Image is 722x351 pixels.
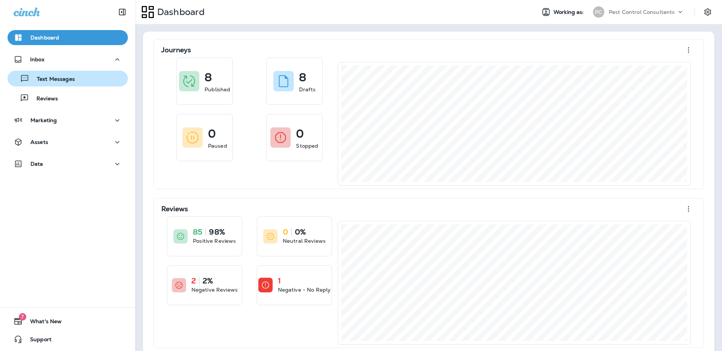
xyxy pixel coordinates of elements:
p: Text Messages [29,76,75,83]
p: Journeys [161,46,191,54]
button: Collapse Sidebar [112,5,133,20]
p: Assets [30,139,48,145]
span: 7 [19,313,26,321]
p: Positive Reviews [193,237,236,245]
span: Support [23,336,52,345]
p: Marketing [30,117,57,123]
p: Neutral Reviews [283,237,326,245]
button: Settings [701,5,714,19]
p: Dashboard [154,6,205,18]
p: 8 [299,74,306,81]
span: Working as: [554,9,585,15]
p: 85 [193,228,202,236]
button: Data [8,156,128,171]
p: Stopped [296,142,318,150]
p: 0 [296,130,304,138]
button: Inbox [8,52,128,67]
button: Dashboard [8,30,128,45]
button: Text Messages [8,71,128,86]
p: 0 [208,130,216,138]
p: Dashboard [30,35,59,41]
button: 7What's New [8,314,128,329]
p: Negative Reviews [191,286,238,294]
p: 8 [205,74,212,81]
button: Reviews [8,90,128,106]
div: PC [593,6,604,18]
p: Inbox [30,56,44,62]
button: Marketing [8,113,128,128]
p: Drafts [299,86,315,93]
p: 1 [278,277,281,284]
p: Published [205,86,230,93]
button: Support [8,332,128,347]
p: Reviews [29,95,58,103]
p: 2 [191,277,196,284]
p: Paused [208,142,227,150]
p: 0% [295,228,306,236]
span: What's New [23,318,62,327]
button: Assets [8,135,128,150]
p: Pest Control Consultants [609,9,675,15]
p: 2% [203,277,213,284]
p: Data [30,161,43,167]
p: 98% [209,228,224,236]
p: 0 [283,228,288,236]
p: Negative - No Reply [278,286,331,294]
p: Reviews [161,205,188,213]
